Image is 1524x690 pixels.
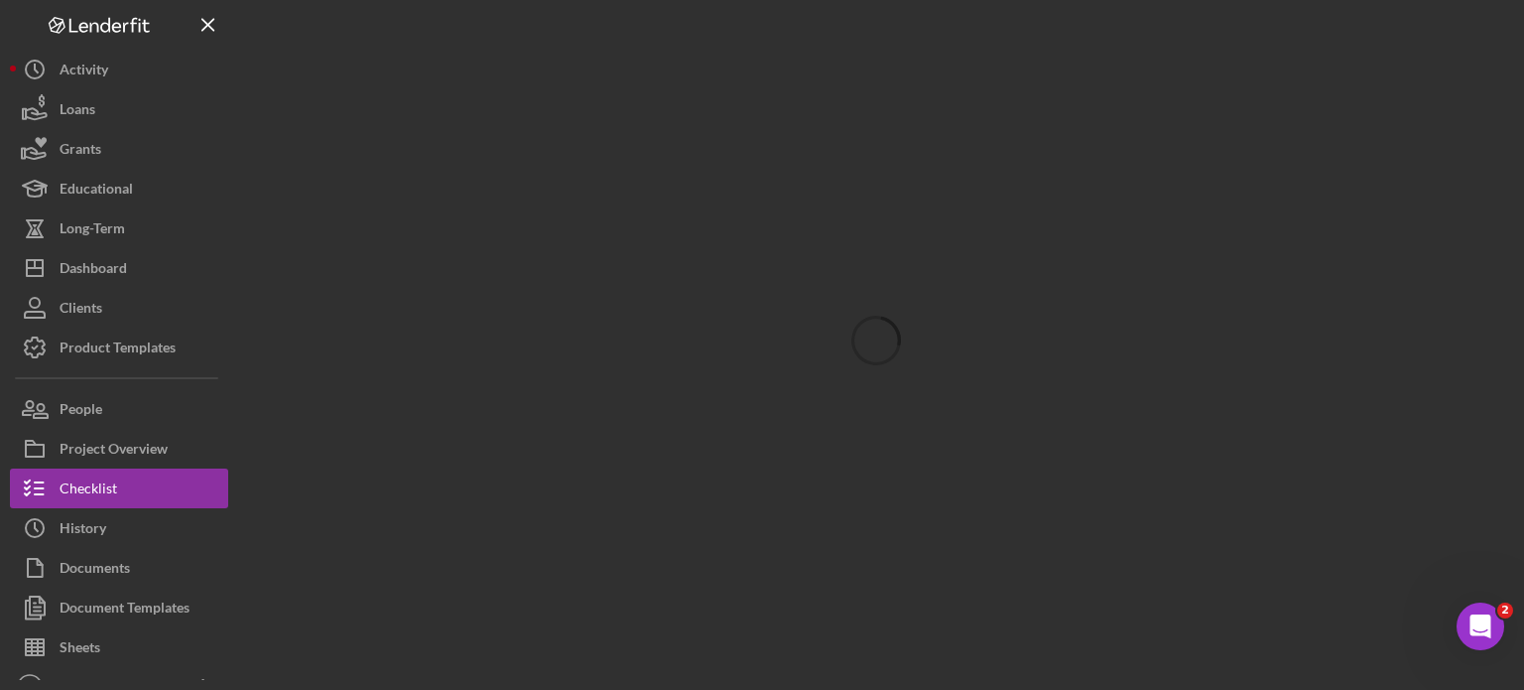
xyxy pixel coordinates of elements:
button: People [10,389,228,429]
button: Grants [10,129,228,169]
button: Project Overview [10,429,228,469]
iframe: Intercom live chat [1457,603,1504,650]
button: Product Templates [10,328,228,367]
button: Activity [10,50,228,89]
div: Clients [60,288,102,333]
div: Activity [60,50,108,94]
div: Documents [60,548,130,593]
button: Long-Term [10,208,228,248]
div: Grants [60,129,101,174]
button: Document Templates [10,588,228,627]
button: Documents [10,548,228,588]
button: Checklist [10,469,228,508]
div: Checklist [60,469,117,513]
div: Product Templates [60,328,176,372]
button: History [10,508,228,548]
div: History [60,508,106,553]
div: Loans [60,89,95,134]
span: 2 [1497,603,1513,619]
div: Sheets [60,627,100,672]
button: Dashboard [10,248,228,288]
div: Educational [60,169,133,213]
div: Long-Term [60,208,125,253]
button: Clients [10,288,228,328]
button: Sheets [10,627,228,667]
button: Educational [10,169,228,208]
div: People [60,389,102,434]
button: Loans [10,89,228,129]
div: Document Templates [60,588,190,632]
div: Dashboard [60,248,127,293]
div: Project Overview [60,429,168,474]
